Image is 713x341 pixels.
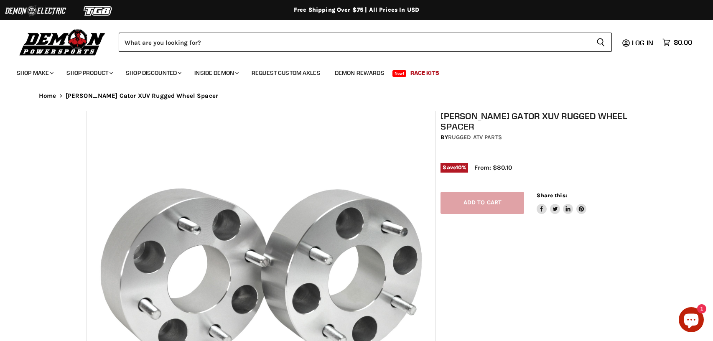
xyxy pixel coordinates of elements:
[441,111,631,132] h1: [PERSON_NAME] Gator XUV Rugged Wheel Spacer
[119,33,590,52] input: Search
[448,134,502,141] a: Rugged ATV Parts
[39,92,56,99] a: Home
[328,64,391,81] a: Demon Rewards
[676,307,706,334] inbox-online-store-chat: Shopify online store chat
[632,38,653,47] span: Log in
[537,192,586,214] aside: Share this:
[66,92,218,99] span: [PERSON_NAME] Gator XUV Rugged Wheel Spacer
[474,164,512,171] span: From: $80.10
[441,133,631,142] div: by
[188,64,244,81] a: Inside Demon
[22,6,691,14] div: Free Shipping Over $75 | All Prices In USD
[456,164,462,170] span: 10
[4,3,67,19] img: Demon Electric Logo 2
[628,39,658,46] a: Log in
[392,70,407,77] span: New!
[17,27,108,57] img: Demon Powersports
[10,64,59,81] a: Shop Make
[590,33,612,52] button: Search
[10,61,690,81] ul: Main menu
[658,36,696,48] a: $0.00
[22,92,691,99] nav: Breadcrumbs
[441,163,468,172] span: Save %
[245,64,327,81] a: Request Custom Axles
[674,38,692,46] span: $0.00
[120,64,186,81] a: Shop Discounted
[119,33,612,52] form: Product
[404,64,446,81] a: Race Kits
[60,64,118,81] a: Shop Product
[67,3,130,19] img: TGB Logo 2
[537,192,567,198] span: Share this:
